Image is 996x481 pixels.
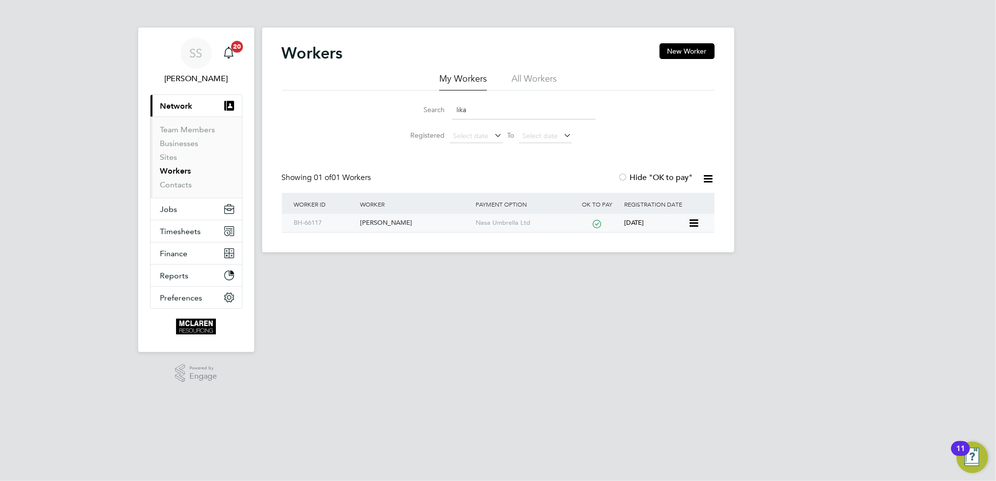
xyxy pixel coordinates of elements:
button: Open Resource Center, 11 new notifications [957,442,988,473]
span: Select date [523,131,558,140]
label: Registered [401,131,445,140]
span: Network [160,101,193,111]
a: Sites [160,152,178,162]
label: Search [401,105,445,114]
span: To [505,129,517,142]
a: 20 [219,37,239,69]
span: 20 [231,41,243,53]
span: Select date [453,131,489,140]
li: All Workers [512,73,557,90]
a: Powered byEngage [175,364,217,383]
span: 01 of [314,173,332,182]
span: Reports [160,271,189,280]
div: Showing [282,173,373,183]
span: Jobs [160,205,178,214]
a: Contacts [160,180,192,189]
span: Powered by [189,364,217,372]
button: Preferences [151,287,242,308]
button: Jobs [151,198,242,220]
div: Payment Option [473,193,573,215]
span: Timesheets [160,227,201,236]
button: Timesheets [151,220,242,242]
button: Network [151,95,242,117]
div: Worker ID [292,193,358,215]
div: OK to pay [573,193,622,215]
a: Go to home page [150,319,242,334]
div: [PERSON_NAME] [358,214,473,232]
input: Name, email or phone number [452,100,596,120]
div: Worker [358,193,473,215]
li: My Workers [439,73,487,90]
span: Engage [189,372,217,381]
div: Registration Date [622,193,704,215]
div: 11 [956,449,965,461]
label: Hide "OK to pay" [618,173,693,182]
span: Preferences [160,293,203,302]
button: Reports [151,265,242,286]
div: Network [151,117,242,198]
a: SS[PERSON_NAME] [150,37,242,85]
a: Workers [160,166,191,176]
a: Team Members [160,125,215,134]
h2: Workers [282,43,343,63]
div: Nasa Umbrella Ltd [473,214,573,232]
span: 01 Workers [314,173,371,182]
nav: Main navigation [138,28,254,352]
span: SS [190,47,203,60]
div: BH-66117 [292,214,358,232]
img: mclaren-logo-retina.png [176,319,216,334]
button: Finance [151,242,242,264]
button: New Worker [660,43,715,59]
span: Finance [160,249,188,258]
span: [DATE] [624,218,644,227]
a: Businesses [160,139,199,148]
a: BH-66117[PERSON_NAME]Nasa Umbrella Ltd[DATE] [292,213,688,222]
span: Steven South [150,73,242,85]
